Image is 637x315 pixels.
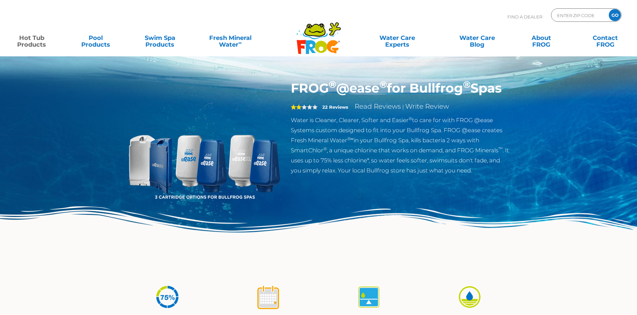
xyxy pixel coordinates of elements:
img: icon-atease-self-regulates [356,284,381,310]
img: bullfrog-product-hero.png [127,81,281,234]
sup: ® [379,78,387,90]
a: Write Review [405,102,449,110]
sup: ® [409,116,412,121]
sup: ® [463,78,470,90]
sup: ∞ [238,40,242,45]
img: icon-atease-shock-once [256,284,281,310]
img: Frog Products Logo [293,13,345,54]
input: GO [609,9,621,21]
sup: ® [323,146,327,151]
sup: ®∞ [347,136,354,141]
a: Read Reviews [355,102,401,110]
p: Water is Cleaner, Clearer, Softer and Easier to care for with FROG @ease Systems custom designed ... [291,115,510,175]
sup: ® [329,78,336,90]
a: Swim SpaProducts [135,31,185,45]
a: Hot TubProducts [7,31,57,45]
span: 2 [291,104,302,110]
a: Water CareExperts [357,31,438,45]
sup: ™ [498,146,503,151]
h1: FROG @ease for Bullfrog Spas [291,81,510,96]
a: Water CareBlog [452,31,502,45]
a: ContactFROG [580,31,630,45]
a: PoolProducts [71,31,121,45]
a: Fresh MineralWater∞ [199,31,262,45]
span: | [402,104,404,110]
img: icon-atease-75percent-less [155,284,180,310]
a: AboutFROG [516,31,566,45]
strong: 22 Reviews [322,104,348,110]
img: icon-atease-easy-on [457,284,482,310]
p: Find A Dealer [507,8,542,25]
